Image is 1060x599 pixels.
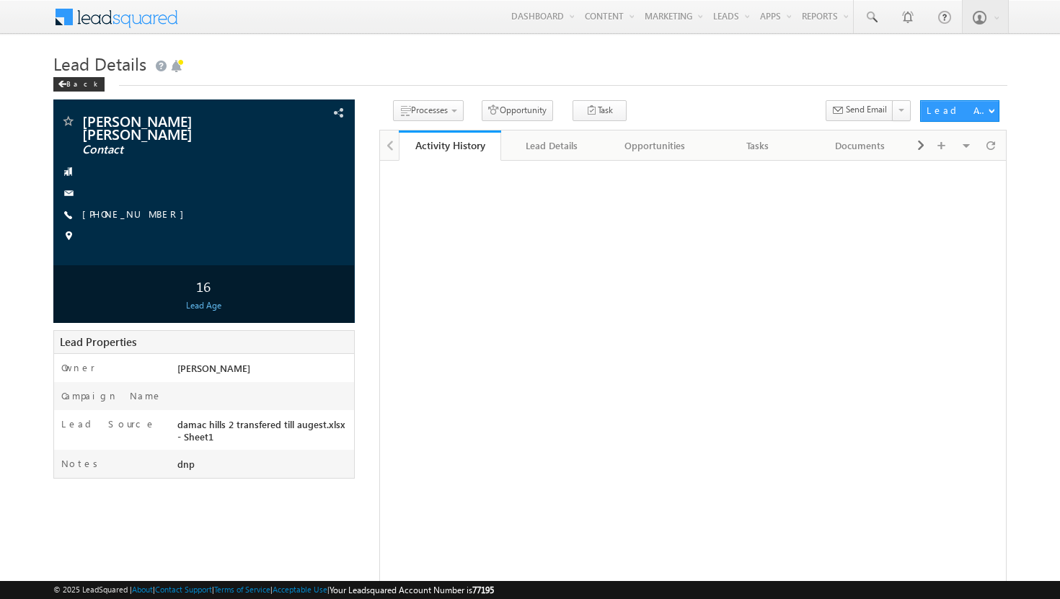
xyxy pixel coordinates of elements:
[53,76,112,89] a: Back
[61,417,156,430] label: Lead Source
[927,104,988,117] div: Lead Actions
[472,585,494,595] span: 77195
[707,130,809,161] a: Tasks
[330,585,494,595] span: Your Leadsquared Account Number is
[920,100,999,122] button: Lead Actions
[155,585,212,594] a: Contact Support
[53,77,105,92] div: Back
[616,137,694,154] div: Opportunities
[57,299,350,312] div: Lead Age
[273,585,327,594] a: Acceptable Use
[82,208,191,222] span: [PHONE_NUMBER]
[393,100,464,121] button: Processes
[214,585,270,594] a: Terms of Service
[410,138,490,152] div: Activity History
[513,137,591,154] div: Lead Details
[177,362,250,374] span: [PERSON_NAME]
[53,52,146,75] span: Lead Details
[174,417,354,450] div: damac hills 2 transfered till augest.xlsx - Sheet1
[482,100,553,121] button: Opportunity
[399,130,501,161] a: Activity History
[57,272,350,299] div: 16
[809,130,911,161] a: Documents
[177,458,195,470] span: dnp
[61,361,95,374] label: Owner
[82,143,269,157] span: Contact
[821,137,898,154] div: Documents
[573,100,627,121] button: Task
[61,389,162,402] label: Campaign Name
[604,130,707,161] a: Opportunities
[411,105,448,115] span: Processes
[718,137,796,154] div: Tasks
[826,100,893,121] button: Send Email
[846,103,887,116] span: Send Email
[53,583,494,597] span: © 2025 LeadSquared | | | | |
[132,585,153,594] a: About
[60,334,136,349] span: Lead Properties
[501,130,604,161] a: Lead Details
[82,114,269,140] span: [PERSON_NAME] [PERSON_NAME]
[61,457,103,470] label: Notes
